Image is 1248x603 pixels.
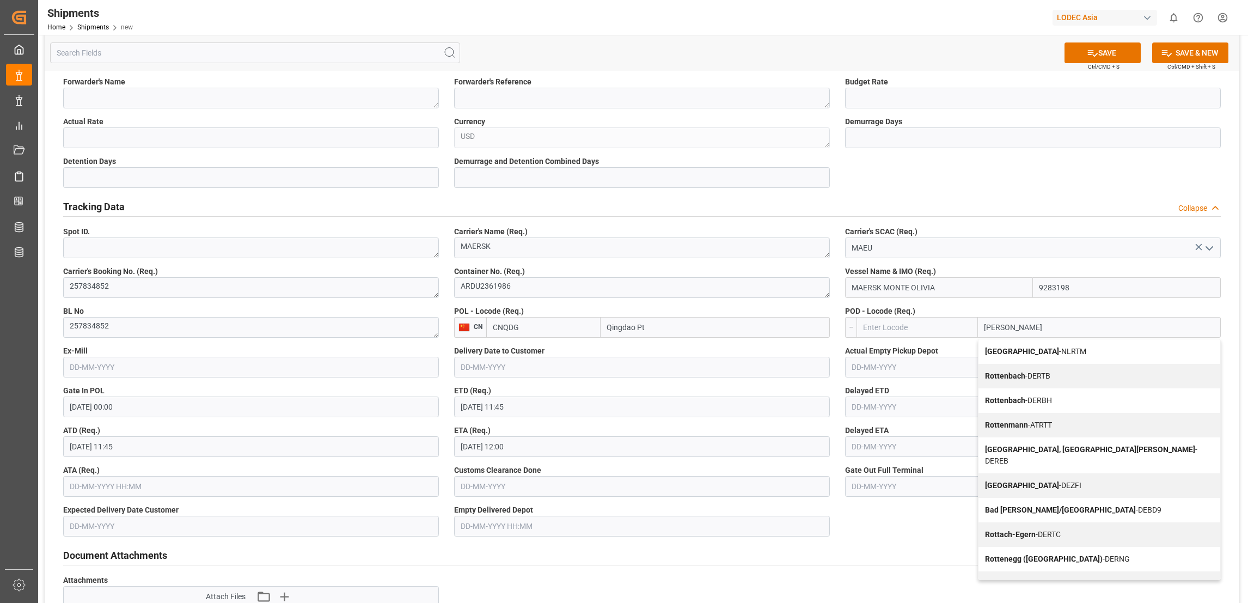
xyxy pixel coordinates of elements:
input: DD-MM-YYYY HH:MM [454,516,830,537]
button: LODEC Asia [1053,7,1161,28]
button: open menu [1201,240,1217,257]
input: Enter Port Name [978,317,1221,338]
textarea: MAERSK [454,237,830,258]
button: show 0 new notifications [1161,5,1186,30]
input: DD-MM-YYYY [454,476,830,497]
a: Shipments [77,23,109,31]
span: Carrier's Booking No. (Req.) [63,266,158,277]
span: Attach Files [206,591,246,602]
button: Help Center [1186,5,1210,30]
span: Gate Out Full Terminal [845,465,923,476]
div: Collapse [1178,203,1207,214]
span: Empty Delivered Depot [454,504,533,516]
span: Attachments [63,575,108,586]
a: Home [47,23,65,31]
span: Currency [454,116,485,127]
textarea: ARDU2361986 [454,277,830,298]
input: DD-MM-YYYY [845,436,1221,457]
b: [GEOGRAPHIC_DATA] [985,481,1059,490]
input: Enter Port Name [601,317,830,338]
span: Actual Rate [63,116,103,127]
h2: Document Attachments [63,548,167,563]
input: DD-MM-YYYY HH:MM [454,397,830,417]
input: Search Fields [50,42,460,63]
span: Ex-Mill [63,345,88,357]
span: CN [470,323,482,331]
span: - DERBH [985,396,1052,405]
span: - DERTB [985,371,1050,380]
span: Customs Clearance Done [454,465,541,476]
input: Enter IMO [1033,277,1221,298]
input: Enter Vessel Name [845,277,1033,298]
span: Container No. (Req.) [454,266,525,277]
span: - DEREB [985,445,1197,465]
b: Rottenbach, [PERSON_NAME] [985,579,1087,588]
b: Rottenbach [985,371,1025,380]
span: Forwarder's Reference [454,76,531,88]
span: Delayed ETD [845,385,889,397]
h2: Tracking Data [63,199,125,214]
span: POD - Locode (Req.) [845,306,915,317]
span: Ctrl/CMD + S [1088,63,1119,71]
div: Shipments [47,5,133,21]
span: - DEZFI [985,481,1081,490]
span: - DERNG [985,555,1130,563]
span: - DEBD9 [985,505,1161,514]
span: Gate In POL [63,385,105,397]
b: [GEOGRAPHIC_DATA] [985,347,1059,356]
input: DD-MM-YYYY [845,357,1221,377]
span: - DERTC [985,530,1061,539]
span: - DEROA [985,579,1114,588]
b: Bad [PERSON_NAME]/[GEOGRAPHIC_DATA] [985,505,1136,514]
span: Detention Days [63,156,116,167]
b: [GEOGRAPHIC_DATA], [GEOGRAPHIC_DATA][PERSON_NAME] [985,445,1195,454]
span: Delivery Date to Customer [454,345,545,357]
div: -- [845,317,857,338]
input: DD-MM-YYYY [63,516,439,537]
textarea: 257834852 [63,277,439,298]
button: SAVE [1065,42,1141,63]
span: Carrier's SCAC (Req.) [845,226,917,237]
span: Spot ID. [63,226,90,237]
b: Rottenmann [985,421,1028,429]
span: Ctrl/CMD + Shift + S [1167,63,1215,71]
span: ETD (Req.) [454,385,491,397]
input: Enter Locode [486,317,601,338]
input: DD-MM-YYYY [845,476,1221,497]
span: ETA (Req.) [454,425,491,436]
input: DD-MM-YYYY HH:MM [63,436,439,457]
img: country [458,323,470,332]
span: Demurrage Days [845,116,902,127]
input: DD-MM-YYYY HH:MM [63,397,439,417]
input: DD-MM-YYYY [63,357,439,377]
span: - NLRTM [985,347,1086,356]
textarea: 257834852 [63,317,439,338]
input: Type to search/select [845,237,1221,258]
span: BL No [63,306,84,317]
input: DD-MM-YYYY HH:MM [454,436,830,457]
b: Rottenegg ([GEOGRAPHIC_DATA]) [985,555,1103,563]
b: Rottach-Egern [985,530,1036,539]
span: Vessel Name & IMO (Req.) [845,266,936,277]
b: Rottenbach [985,396,1025,405]
input: DD-MM-YYYY [845,397,1221,417]
span: Expected Delivery Date Customer [63,504,179,516]
textarea: USD [454,127,830,148]
span: Budget Rate [845,76,888,88]
input: DD-MM-YYYY HH:MM [63,476,439,497]
span: Actual Empty Pickup Depot [845,345,938,357]
span: ATA (Req.) [63,465,100,476]
input: Enter Locode [857,317,978,338]
span: POL - Locode (Req.) [454,306,524,317]
div: LODEC Asia [1053,10,1157,26]
span: Demurrage and Detention Combined Days [454,156,599,167]
span: Carrier's Name (Req.) [454,226,528,237]
span: ATD (Req.) [63,425,100,436]
span: Delayed ETA [845,425,889,436]
span: - ATRTT [985,421,1052,429]
input: DD-MM-YYYY [454,357,830,377]
span: Forwarder's Name [63,76,125,88]
button: SAVE & NEW [1152,42,1228,63]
